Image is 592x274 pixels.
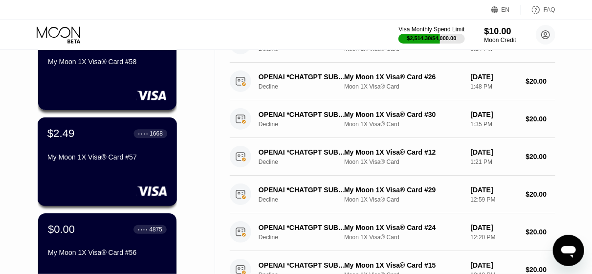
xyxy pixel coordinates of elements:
[484,26,516,44] div: $10.00Moon Credit
[230,176,555,213] div: OPENAI *CHATGPT SUBSCR [PHONE_NUMBER] USDeclineMy Moon 1X Visa® Card #29Moon 1X Visa® Card[DATE]1...
[259,196,354,203] div: Decline
[259,73,348,81] div: OPENAI *CHATGPT SUBSCR [PHONE_NUMBER] US
[521,5,555,15] div: FAQ
[230,63,555,100] div: OPENAI *CHATGPT SUBSCR [PHONE_NUMBER] USDeclineMy Moon 1X Visa® Card #26Moon 1X Visa® Card[DATE]1...
[470,121,518,128] div: 1:35 PM
[344,121,462,128] div: Moon 1X Visa® Card
[526,77,555,85] div: $20.00
[470,196,518,203] div: 12:59 PM
[502,6,510,13] div: EN
[470,224,518,231] div: [DATE]
[47,153,167,161] div: My Moon 1X Visa® Card #57
[38,118,176,205] div: $2.49● ● ● ●1668My Moon 1X Visa® Card #57
[526,153,555,160] div: $20.00
[47,127,75,140] div: $2.49
[230,100,555,138] div: OPENAI *CHATGPT SUBSCR [PHONE_NUMBER] USDeclineMy Moon 1X Visa® Card #30Moon 1X Visa® Card[DATE]1...
[491,5,521,15] div: EN
[259,159,354,165] div: Decline
[344,234,462,241] div: Moon 1X Visa® Card
[259,83,354,90] div: Decline
[470,261,518,269] div: [DATE]
[544,6,555,13] div: FAQ
[470,159,518,165] div: 1:21 PM
[470,83,518,90] div: 1:48 PM
[344,73,462,81] div: My Moon 1X Visa® Card #26
[230,213,555,251] div: OPENAI *CHATGPT SUBSCR [PHONE_NUMBER] USDeclineMy Moon 1X Visa® Card #24Moon 1X Visa® Card[DATE]1...
[48,249,167,256] div: My Moon 1X Visa® Card #56
[553,235,584,266] iframe: Кнопка запуска окна обмена сообщениями
[470,111,518,118] div: [DATE]
[407,35,457,41] div: $2,514.30 / $4,000.00
[344,261,462,269] div: My Moon 1X Visa® Card #15
[526,190,555,198] div: $20.00
[470,234,518,241] div: 12:20 PM
[344,148,462,156] div: My Moon 1X Visa® Card #12
[344,196,462,203] div: Moon 1X Visa® Card
[259,121,354,128] div: Decline
[344,159,462,165] div: Moon 1X Visa® Card
[344,224,462,231] div: My Moon 1X Visa® Card #24
[149,226,162,233] div: 4875
[259,186,348,194] div: OPENAI *CHATGPT SUBSCR [PHONE_NUMBER] US
[526,228,555,236] div: $20.00
[398,26,464,33] div: Visa Monthly Spend Limit
[526,115,555,123] div: $20.00
[470,73,518,81] div: [DATE]
[259,261,348,269] div: OPENAI *CHATGPT SUBSCR [PHONE_NUMBER] US
[484,37,516,44] div: Moon Credit
[470,148,518,156] div: [DATE]
[470,186,518,194] div: [DATE]
[259,224,348,231] div: OPENAI *CHATGPT SUBSCR [PHONE_NUMBER] US
[484,26,516,37] div: $10.00
[48,223,75,236] div: $0.00
[259,234,354,241] div: Decline
[344,83,462,90] div: Moon 1X Visa® Card
[138,132,148,135] div: ● ● ● ●
[138,228,148,231] div: ● ● ● ●
[344,111,462,118] div: My Moon 1X Visa® Card #30
[259,148,348,156] div: OPENAI *CHATGPT SUBSCR [PHONE_NUMBER] US
[150,130,163,137] div: 1668
[526,266,555,274] div: $20.00
[344,186,462,194] div: My Moon 1X Visa® Card #29
[38,23,176,110] div: $1.49● ● ● ●1065My Moon 1X Visa® Card #58
[398,26,464,44] div: Visa Monthly Spend Limit$2,514.30/$4,000.00
[259,111,348,118] div: OPENAI *CHATGPT SUBSCR [PHONE_NUMBER] US
[48,58,167,66] div: My Moon 1X Visa® Card #58
[230,138,555,176] div: OPENAI *CHATGPT SUBSCR [PHONE_NUMBER] USDeclineMy Moon 1X Visa® Card #12Moon 1X Visa® Card[DATE]1...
